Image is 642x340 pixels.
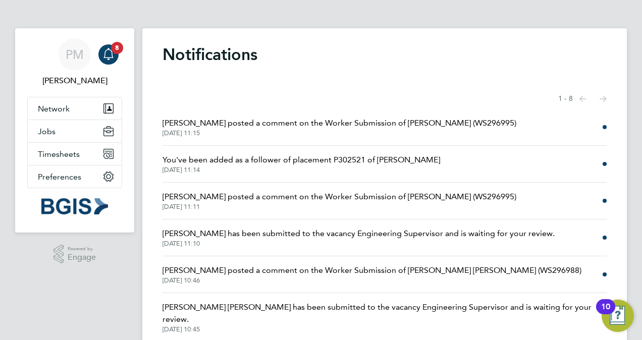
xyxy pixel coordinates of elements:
span: [PERSON_NAME] posted a comment on the Worker Submission of [PERSON_NAME] (WS296995) [163,191,516,203]
span: PM [66,48,84,61]
span: [PERSON_NAME] posted a comment on the Worker Submission of [PERSON_NAME] [PERSON_NAME] (WS296988) [163,264,581,276]
nav: Main navigation [15,28,134,233]
a: 8 [98,38,119,71]
a: [PERSON_NAME] posted a comment on the Worker Submission of [PERSON_NAME] [PERSON_NAME] (WS296988)... [163,264,581,285]
button: Jobs [28,120,122,142]
h1: Notifications [163,44,607,65]
a: Go to home page [27,198,122,214]
nav: Select page of notifications list [558,89,607,109]
span: Powered by [68,245,96,253]
a: PM[PERSON_NAME] [27,38,122,87]
div: 10 [601,307,610,320]
button: Open Resource Center, 10 new notifications [602,300,634,332]
span: Paul Mackie [27,75,122,87]
button: Preferences [28,165,122,188]
span: [DATE] 11:15 [163,129,516,137]
a: [PERSON_NAME] posted a comment on the Worker Submission of [PERSON_NAME] (WS296995)[DATE] 11:11 [163,191,516,211]
span: 8 [111,42,123,54]
span: [DATE] 10:46 [163,276,581,285]
span: Engage [68,253,96,262]
span: Network [38,104,70,114]
span: [DATE] 11:10 [163,240,555,248]
span: [PERSON_NAME] has been submitted to the vacancy Engineering Supervisor and is waiting for your re... [163,228,555,240]
span: You've been added as a follower of placement P302521 of [PERSON_NAME] [163,154,440,166]
span: Jobs [38,127,56,136]
span: [DATE] 11:14 [163,166,440,174]
span: [PERSON_NAME] [PERSON_NAME] has been submitted to the vacancy Engineering Supervisor and is waiti... [163,301,603,325]
a: [PERSON_NAME] [PERSON_NAME] has been submitted to the vacancy Engineering Supervisor and is waiti... [163,301,603,333]
button: Network [28,97,122,120]
span: 1 - 8 [558,94,573,104]
span: [PERSON_NAME] posted a comment on the Worker Submission of [PERSON_NAME] (WS296995) [163,117,516,129]
span: [DATE] 11:11 [163,203,516,211]
a: [PERSON_NAME] posted a comment on the Worker Submission of [PERSON_NAME] (WS296995)[DATE] 11:15 [163,117,516,137]
a: Powered byEngage [54,245,96,264]
a: [PERSON_NAME] has been submitted to the vacancy Engineering Supervisor and is waiting for your re... [163,228,555,248]
span: Timesheets [38,149,80,159]
span: [DATE] 10:45 [163,325,603,333]
a: You've been added as a follower of placement P302521 of [PERSON_NAME][DATE] 11:14 [163,154,440,174]
img: bgis-logo-retina.png [41,198,108,214]
button: Timesheets [28,143,122,165]
span: Preferences [38,172,81,182]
